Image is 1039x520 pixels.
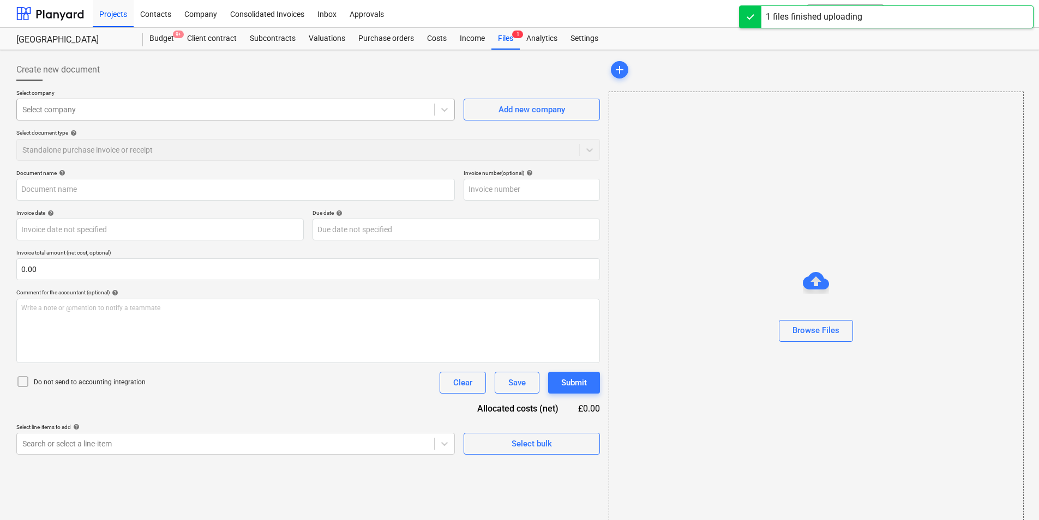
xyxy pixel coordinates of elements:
div: Due date [313,209,600,216]
a: Income [453,28,491,50]
span: 9+ [173,31,184,38]
div: Select line-items to add [16,424,455,431]
span: help [57,170,65,176]
div: Clear [453,376,472,390]
div: Comment for the accountant (optional) [16,289,600,296]
div: Select document type [16,129,600,136]
input: Document name [16,179,455,201]
span: help [110,289,118,296]
iframe: Chat Widget [984,468,1039,520]
div: Add new company [499,102,565,117]
span: help [334,210,343,216]
div: £0.00 [576,402,600,415]
a: Settings [564,28,605,50]
p: Select company [16,89,455,99]
a: Files1 [491,28,520,50]
button: Select bulk [464,433,600,455]
a: Subcontracts [243,28,302,50]
p: Do not send to accounting integration [34,378,146,387]
div: Select bulk [512,437,552,451]
div: Save [508,376,526,390]
button: Clear [440,372,486,394]
input: Invoice total amount (net cost, optional) [16,258,600,280]
a: Client contract [181,28,243,50]
button: Submit [548,372,600,394]
div: [GEOGRAPHIC_DATA] [16,34,130,46]
input: Invoice number [464,179,600,201]
a: Purchase orders [352,28,421,50]
a: Analytics [520,28,564,50]
button: Add new company [464,99,600,120]
p: Invoice total amount (net cost, optional) [16,249,600,258]
button: Browse Files [779,320,853,342]
span: Create new document [16,63,100,76]
a: Budget9+ [143,28,181,50]
input: Due date not specified [313,219,600,240]
input: Invoice date not specified [16,219,304,240]
span: 1 [512,31,523,38]
a: Valuations [302,28,352,50]
button: Save [495,372,539,394]
div: Invoice number (optional) [464,170,600,177]
a: Costs [421,28,453,50]
span: add [613,63,626,76]
div: Invoice date [16,209,304,216]
div: Document name [16,170,455,177]
div: Budget [143,28,181,50]
div: Files [491,28,520,50]
span: help [524,170,533,176]
span: help [68,130,77,136]
span: help [45,210,54,216]
div: Browse Files [792,323,839,337]
div: 1 files finished uploading [766,10,862,23]
span: help [71,424,80,430]
div: Allocated costs (net) [458,402,576,415]
div: Submit [561,376,587,390]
